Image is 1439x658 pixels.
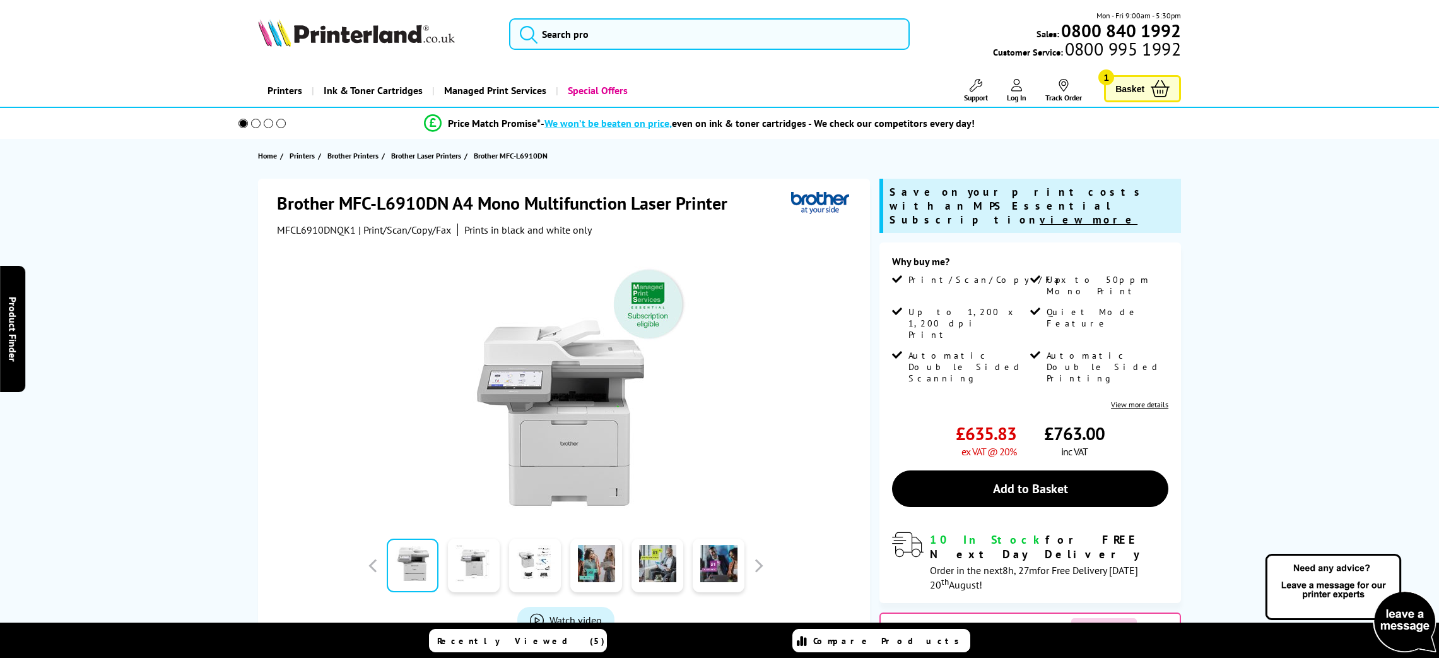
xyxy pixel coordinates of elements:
i: Prints in black and white only [464,224,592,236]
span: 1 [1098,69,1114,85]
span: Support [964,93,988,102]
b: 0800 840 1992 [1061,19,1181,42]
span: Up to 1,200 x 1,200 dpi Print [908,306,1028,340]
span: MFCL6910DNQK1 [277,224,356,236]
span: Compare Products [813,635,966,647]
a: Printers [258,75,312,107]
span: Printers [290,149,315,162]
span: Automatic Double Sided Scanning [908,350,1028,384]
img: Printerland Logo [258,19,455,47]
span: Recently Viewed (5) [437,635,605,647]
span: Sales: [1037,28,1059,40]
span: Save on your print costs with an MPS Essential Subscription [890,185,1146,227]
a: Compare Products [792,629,970,652]
span: 0800 995 1992 [1063,43,1181,55]
span: Ink & Toner Cartridges [324,75,423,107]
span: 10 In Stock [930,532,1045,547]
img: Open Live Chat window [1262,552,1439,655]
span: Automatic Double Sided Printing [1047,350,1166,384]
a: Printerland Logo [258,19,493,49]
span: Log In [1007,93,1026,102]
span: ex VAT @ 20% [961,445,1016,458]
li: modal_Promise [221,112,1178,135]
span: Brother Printers [327,149,379,162]
a: Product_All_Videos [517,607,614,633]
span: Mon - Fri 9:00am - 5:30pm [1096,9,1181,21]
a: Brother Laser Printers [391,149,464,162]
span: Price Match Promise* [448,117,541,129]
span: £763.00 [1044,422,1105,445]
span: Up to 50ppm Mono Print [1047,274,1166,297]
span: Order in the next for Free Delivery [DATE] 20 August! [930,564,1138,591]
span: View [1071,618,1137,643]
a: Special Offers [556,75,637,107]
a: Basket 1 [1104,75,1181,102]
a: Track Order [1045,79,1082,102]
a: 0800 840 1992 [1059,25,1181,37]
div: Why buy me? [892,255,1168,274]
span: | Print/Scan/Copy/Fax [358,224,451,236]
span: Customer Service: [993,43,1181,58]
div: - even on ink & toner cartridges - We check our competitors every day! [541,117,975,129]
span: £635.83 [956,422,1016,445]
u: view more [1040,213,1137,227]
a: View more details [1111,400,1168,409]
img: Brother MFC-L6910DN [442,261,690,509]
span: Basket [1115,80,1144,97]
a: Home [258,149,280,162]
a: Log In [1007,79,1026,102]
span: Home [258,149,277,162]
span: inc VAT [1061,445,1088,458]
div: modal_delivery [892,532,1168,590]
a: Managed Print Services [432,75,556,107]
span: 8h, 27m [1002,564,1037,577]
span: We won’t be beaten on price, [544,117,672,129]
span: Quiet Mode Feature [1047,306,1166,329]
a: Brother Printers [327,149,382,162]
span: Brother MFC-L6910DN [474,151,548,160]
span: Print/Scan/Copy/Fax [908,274,1071,285]
a: Recently Viewed (5) [429,629,607,652]
span: Product Finder [6,297,19,362]
span: Watch video [549,614,602,626]
img: Brother [791,191,849,215]
span: Brother Laser Printers [391,149,461,162]
h1: Brother MFC-L6910DN A4 Mono Multifunction Laser Printer [277,191,740,215]
a: Support [964,79,988,102]
div: for FREE Next Day Delivery [930,532,1168,561]
input: Search pro [509,18,910,50]
a: Add to Basket [892,470,1168,507]
sup: th [941,576,949,587]
a: Printers [290,149,318,162]
a: Ink & Toner Cartridges [312,75,432,107]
